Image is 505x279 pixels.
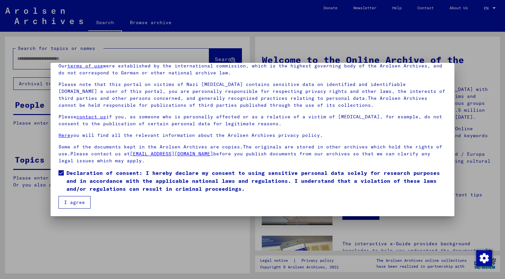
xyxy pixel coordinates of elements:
p: Please note that this portal on victims of Nazi [MEDICAL_DATA] contains sensitive data on identif... [58,81,447,109]
p: Our were established by the international commission, which is the highest governing body of the ... [58,62,447,76]
img: Change consent [476,250,492,266]
p: you will find all the relevant information about the Arolsen Archives privacy policy. [58,132,447,139]
p: Some of the documents kept in the Arolsen Archives are copies.The originals are stored in other a... [58,143,447,164]
button: I agree [58,196,91,209]
a: contact us [76,114,106,120]
a: Here [58,132,70,138]
a: [EMAIL_ADDRESS][DOMAIN_NAME] [130,151,213,157]
span: Declaration of consent: I hereby declare my consent to using sensitive personal data solely for r... [66,169,447,193]
p: Please if you, as someone who is personally affected or as a relative of a victim of [MEDICAL_DAT... [58,113,447,127]
a: terms of use [67,63,103,69]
